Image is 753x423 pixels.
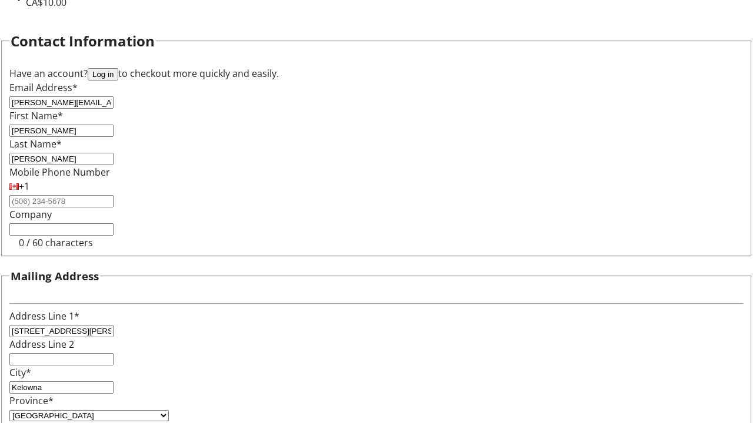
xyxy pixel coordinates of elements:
[9,394,54,407] label: Province*
[19,236,93,249] tr-character-limit: 0 / 60 characters
[9,109,63,122] label: First Name*
[9,381,114,394] input: City
[9,325,114,337] input: Address
[11,31,155,52] h2: Contact Information
[9,208,52,221] label: Company
[9,195,114,207] input: (506) 234-5678
[9,338,74,351] label: Address Line 2
[9,166,110,179] label: Mobile Phone Number
[88,68,118,80] button: Log in
[9,310,79,323] label: Address Line 1*
[9,81,78,94] label: Email Address*
[9,366,31,379] label: City*
[9,137,62,150] label: Last Name*
[11,268,99,284] h3: Mailing Address
[9,66,744,80] div: Have an account? to checkout more quickly and easily.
